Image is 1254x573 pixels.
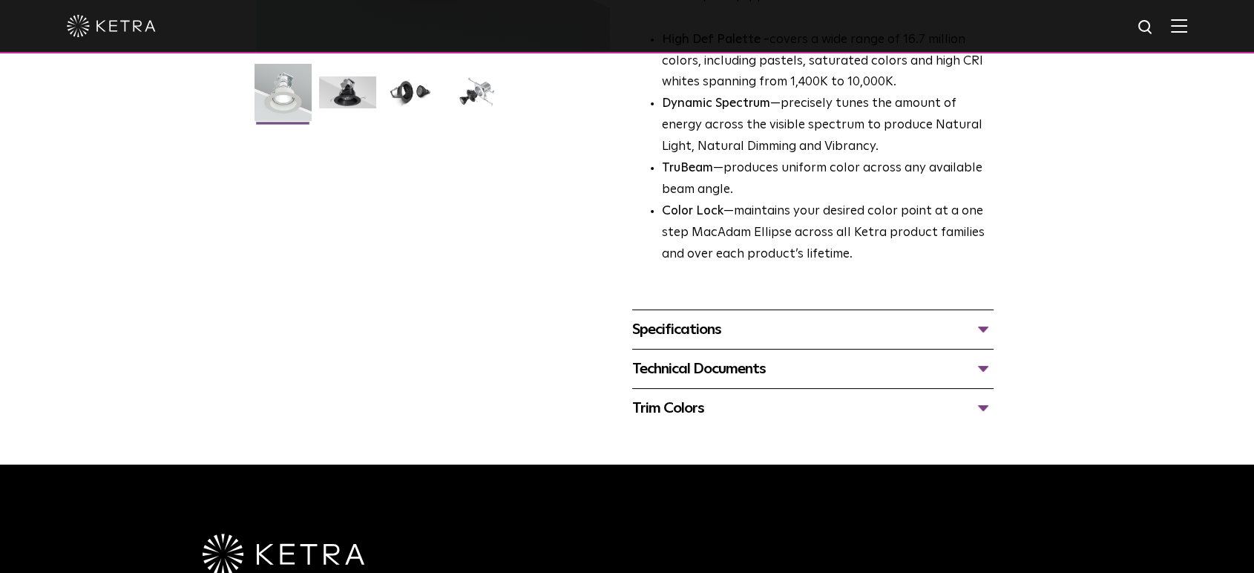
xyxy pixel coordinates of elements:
[662,94,994,158] li: —precisely tunes the amount of energy across the visible spectrum to produce Natural Light, Natur...
[1171,19,1187,33] img: Hamburger%20Nav.svg
[632,396,994,420] div: Trim Colors
[662,162,713,174] strong: TruBeam
[319,76,376,119] img: S30 Halo Downlight_Hero_Black_Gradient
[662,30,994,94] p: covers a wide range of 16.7 million colors, including pastels, saturated colors and high CRI whit...
[255,64,312,132] img: S30-DownlightTrim-2021-Web-Square
[448,76,505,119] img: S30 Halo Downlight_Exploded_Black
[662,97,770,110] strong: Dynamic Spectrum
[384,76,441,119] img: S30 Halo Downlight_Table Top_Black
[662,205,723,217] strong: Color Lock
[632,357,994,381] div: Technical Documents
[662,158,994,201] li: —produces uniform color across any available beam angle.
[632,318,994,341] div: Specifications
[1137,19,1155,37] img: search icon
[662,201,994,266] li: —maintains your desired color point at a one step MacAdam Ellipse across all Ketra product famili...
[67,15,156,37] img: ketra-logo-2019-white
